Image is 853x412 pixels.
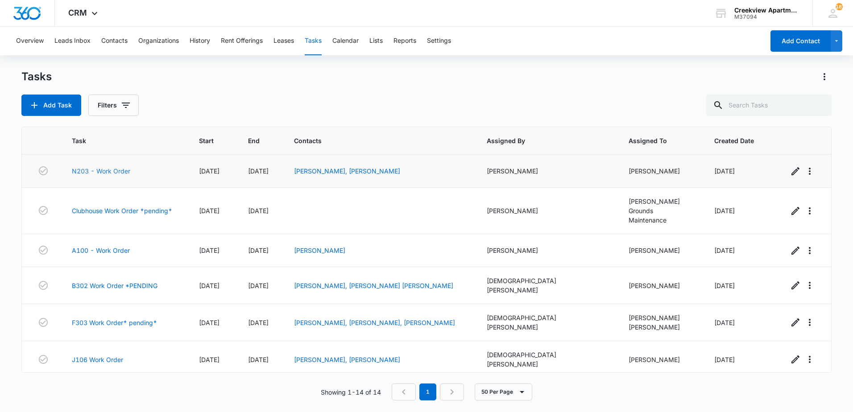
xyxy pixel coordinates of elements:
span: [DATE] [199,247,219,254]
nav: Pagination [392,383,464,400]
span: [DATE] [199,167,219,175]
a: Clubhouse Work Order *pending* [72,206,172,215]
p: Showing 1-14 of 14 [321,387,381,397]
button: Lists [369,27,383,55]
span: [DATE] [248,247,269,254]
span: [DATE] [714,319,735,326]
button: Reports [393,27,416,55]
span: Task [72,136,165,145]
span: Start [199,136,214,145]
span: [DATE] [248,356,269,363]
button: Overview [16,27,44,55]
a: [PERSON_NAME], [PERSON_NAME] [PERSON_NAME] [294,282,453,289]
span: [DATE] [199,356,219,363]
a: N203 - Work Order [72,166,130,176]
span: [DATE] [714,356,735,363]
div: [DEMOGRAPHIC_DATA][PERSON_NAME] [487,276,607,295]
div: [PERSON_NAME] [629,246,693,255]
button: Settings [427,27,451,55]
div: [PERSON_NAME] [487,206,607,215]
a: A100 - Work Order [72,246,130,255]
button: Tasks [305,27,322,55]
span: [DATE] [714,247,735,254]
div: account name [734,7,799,14]
span: 182 [836,3,843,10]
a: [PERSON_NAME] [294,247,345,254]
span: [DATE] [714,282,735,289]
a: [PERSON_NAME], [PERSON_NAME] [294,356,400,363]
button: History [190,27,210,55]
button: Leads Inbox [54,27,91,55]
span: Assigned To [629,136,680,145]
h1: Tasks [21,70,52,83]
input: Search Tasks [706,95,832,116]
span: [DATE] [248,207,269,214]
button: Contacts [101,27,128,55]
span: [DATE] [714,167,735,175]
button: Leases [273,27,294,55]
button: Add Contact [770,30,831,52]
span: Assigned By [487,136,594,145]
div: [PERSON_NAME] [629,281,693,290]
button: Filters [88,95,139,116]
span: [DATE] [199,319,219,326]
button: Calendar [332,27,359,55]
a: F303 Work Order* pending* [72,318,157,327]
a: B302 Work Order *PENDING [72,281,157,290]
em: 1 [419,383,436,400]
div: Grounds Maintenance [629,206,693,225]
button: Add Task [21,95,81,116]
span: [DATE] [199,207,219,214]
div: [PERSON_NAME] [629,313,693,322]
button: Organizations [138,27,179,55]
div: [PERSON_NAME] [629,355,693,364]
div: [PERSON_NAME] [629,166,693,176]
div: notifications count [836,3,843,10]
span: [DATE] [248,282,269,289]
span: Contacts [294,136,452,145]
div: [PERSON_NAME] [629,322,693,332]
div: [PERSON_NAME] [487,246,607,255]
span: [DATE] [714,207,735,214]
div: [DEMOGRAPHIC_DATA][PERSON_NAME] [487,350,607,369]
span: CRM [68,8,87,17]
a: [PERSON_NAME], [PERSON_NAME], [PERSON_NAME] [294,319,455,326]
div: [PERSON_NAME] [629,197,693,206]
a: [PERSON_NAME], [PERSON_NAME] [294,167,400,175]
button: Rent Offerings [221,27,263,55]
span: Created Date [714,136,754,145]
div: [DEMOGRAPHIC_DATA][PERSON_NAME] [487,313,607,332]
div: account id [734,14,799,20]
button: 50 Per Page [475,383,532,400]
button: Actions [817,70,832,84]
span: End [248,136,260,145]
div: [PERSON_NAME] [487,166,607,176]
span: [DATE] [248,319,269,326]
a: J106 Work Order [72,355,123,364]
span: [DATE] [248,167,269,175]
span: [DATE] [199,282,219,289]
